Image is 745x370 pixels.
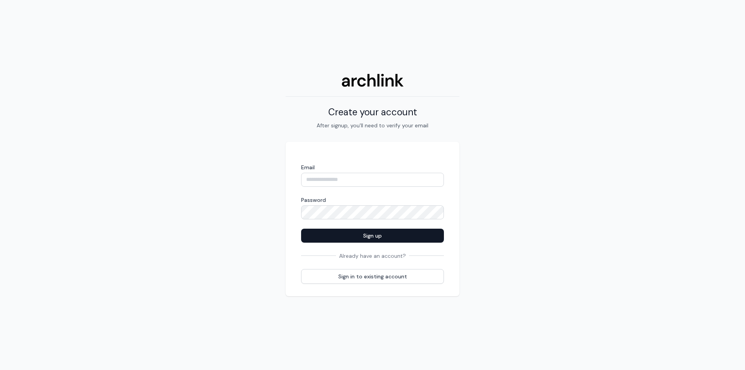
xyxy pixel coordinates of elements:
[301,229,444,243] button: Sign up
[336,252,409,260] span: Already have an account?
[286,106,459,118] h2: Create your account
[301,196,444,204] label: Password
[301,163,444,171] label: Email
[286,122,459,129] p: After signup, you'll need to verify your email
[301,269,444,284] a: Sign in to existing account
[341,74,404,87] img: Archlink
